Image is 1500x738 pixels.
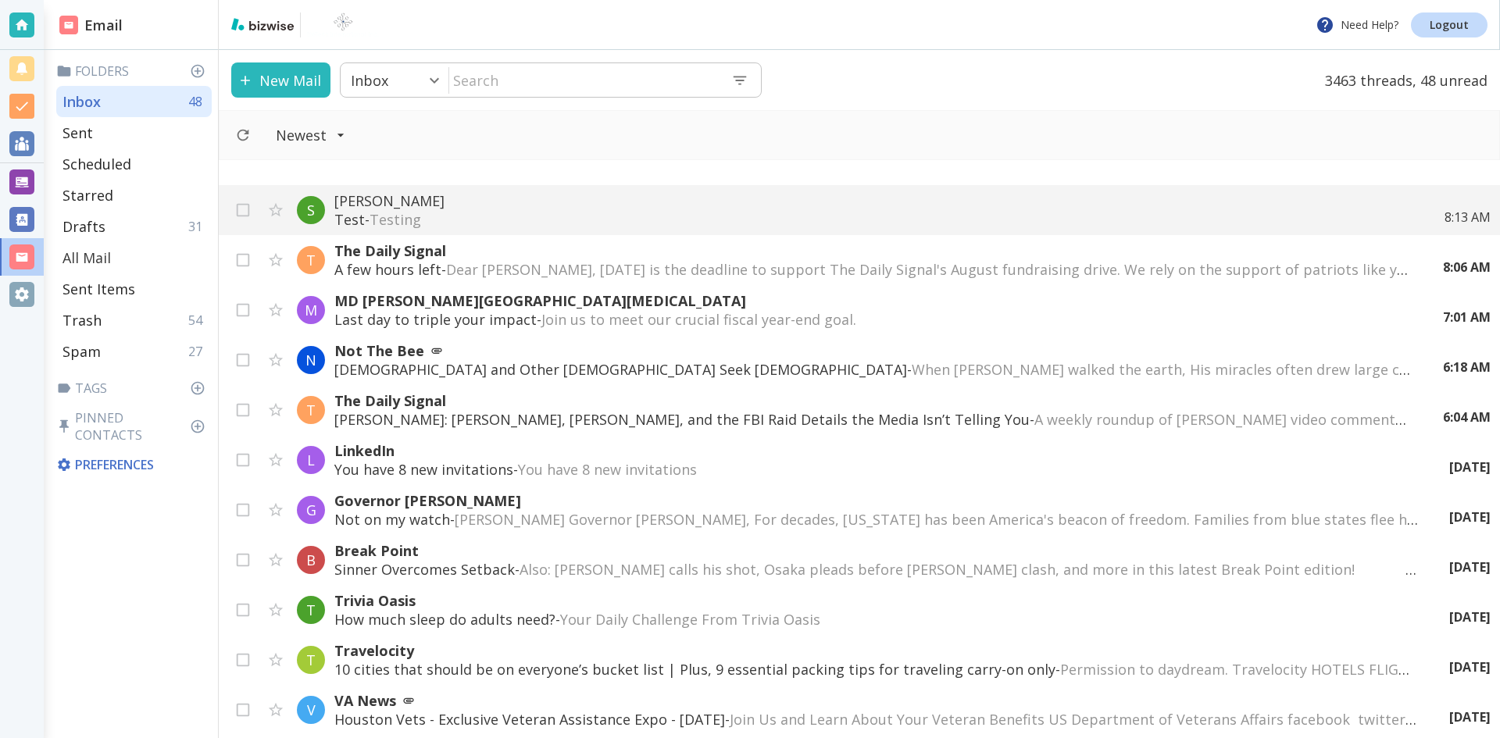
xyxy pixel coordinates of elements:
p: 27 [188,343,209,360]
p: L [307,451,315,469]
p: [PERSON_NAME]: [PERSON_NAME], [PERSON_NAME], and the FBI Raid Details the Media Isn’t Telling You - [334,410,1412,429]
p: Preferences [56,456,209,473]
p: Sent [62,123,93,142]
p: The Daily Signal [334,241,1412,260]
p: Pinned Contacts [56,409,212,444]
p: Travelocity [334,641,1418,660]
p: How much sleep do adults need? - [334,610,1418,629]
p: [DEMOGRAPHIC_DATA] and Other [DEMOGRAPHIC_DATA] Seek [DEMOGRAPHIC_DATA] - [334,360,1412,379]
p: 54 [188,312,209,329]
span: Testing [370,210,421,229]
p: Sent Items [62,280,135,298]
p: Test - [334,210,1413,229]
p: 10 cities that should be on everyone’s bucket list | Plus, 9 essential packing tips for traveling... [334,660,1418,679]
p: [DATE] [1449,558,1491,576]
p: Houston Vets - Exclusive Veteran Assistance Expo - [DATE] - [334,710,1418,729]
p: 31 [188,218,209,235]
p: 6:04 AM [1443,408,1491,426]
span: Your Daily Challenge From Trivia Oasis ‌ ‌ ‌ ‌ ‌ ‌ ‌ ‌ ‌ ‌ ‌ ‌ ‌ ‌ ‌ ‌ ‌ ‌ ‌ ‌ ‌ ‌ ‌ ‌ ‌ ‌ ‌ ‌ ‌ ... [560,610,1137,629]
p: Spam [62,342,101,361]
p: M [305,301,317,319]
img: BioTech International [307,12,379,37]
span: Join us to meet our crucial fiscal year-end goal. ͏‌ ͏‌ ͏‌ ͏‌ ͏‌ ͏‌ ͏‌ ͏‌ ͏‌ ͏‌ ͏‌ ͏‌ ͏‌ ͏‌ ͏‌ ͏‌... [541,310,1055,329]
p: Logout [1430,20,1469,30]
p: 3463 threads, 48 unread [1316,62,1487,98]
button: New Mail [231,62,330,98]
div: Starred [56,180,212,211]
p: Trivia Oasis [334,591,1418,610]
p: 48 [188,93,209,110]
div: Drafts31 [56,211,212,242]
p: Drafts [62,217,105,236]
p: Trash [62,311,102,330]
p: T [306,601,316,619]
span: You have 8 new invitations ͏ ͏ ͏ ͏ ͏ ͏ ͏ ͏ ͏ ͏ ͏ ͏ ͏ ͏ ͏ ͏ ͏ ͏ ͏ ͏ ͏ ͏ ͏ ͏ ͏ ͏ ͏ ͏ ͏ ͏ ͏ ͏ ͏ ͏ ͏ ... [518,460,1037,479]
div: Trash54 [56,305,212,336]
p: T [306,651,316,669]
p: Starred [62,186,113,205]
p: All Mail [62,248,111,267]
h2: Email [59,15,123,36]
button: Filter [260,118,361,152]
p: Inbox [351,71,388,90]
img: bizwise [231,18,294,30]
div: All Mail [56,242,212,273]
p: Not on my watch - [334,510,1418,529]
p: [DATE] [1449,508,1491,526]
p: LinkedIn [334,441,1418,460]
p: N [305,351,316,369]
p: Sinner Overcomes Setback - [334,560,1418,579]
p: T [306,251,316,269]
p: [DATE] [1449,658,1491,676]
p: G [306,501,316,519]
p: Scheduled [62,155,131,173]
p: Governor [PERSON_NAME] [334,491,1418,510]
div: Spam27 [56,336,212,367]
p: Last day to triple your impact - [334,310,1412,329]
p: [PERSON_NAME] [334,191,1413,210]
input: Search [449,64,719,96]
p: VA News [334,691,1418,710]
p: [DATE] [1449,458,1491,476]
p: T [306,401,316,419]
p: [DATE] [1449,708,1491,726]
p: A few hours left - [334,260,1412,279]
p: Not The Bee [334,341,1412,360]
p: Inbox [62,92,101,111]
div: Scheduled [56,148,212,180]
p: Folders [56,62,212,80]
p: 8:13 AM [1445,209,1491,226]
div: Inbox48 [56,86,212,117]
p: 7:01 AM [1443,308,1491,326]
button: Refresh [229,121,257,149]
p: [DATE] [1449,608,1491,626]
p: B [306,551,316,569]
p: Tags [56,380,212,397]
p: S [307,201,315,219]
p: 8:06 AM [1443,258,1491,276]
p: 6:18 AM [1443,358,1491,376]
img: DashboardSidebarEmail.svg [59,16,78,34]
p: You have 8 new invitations - [334,460,1418,479]
p: V [307,701,316,719]
p: Need Help? [1316,16,1398,34]
div: Sent Items [56,273,212,305]
div: Sent [56,117,212,148]
p: The Daily Signal [334,391,1412,410]
p: MD [PERSON_NAME][GEOGRAPHIC_DATA][MEDICAL_DATA] [334,291,1412,310]
a: Logout [1411,12,1487,37]
p: Break Point [334,541,1418,560]
div: Preferences [53,450,212,480]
